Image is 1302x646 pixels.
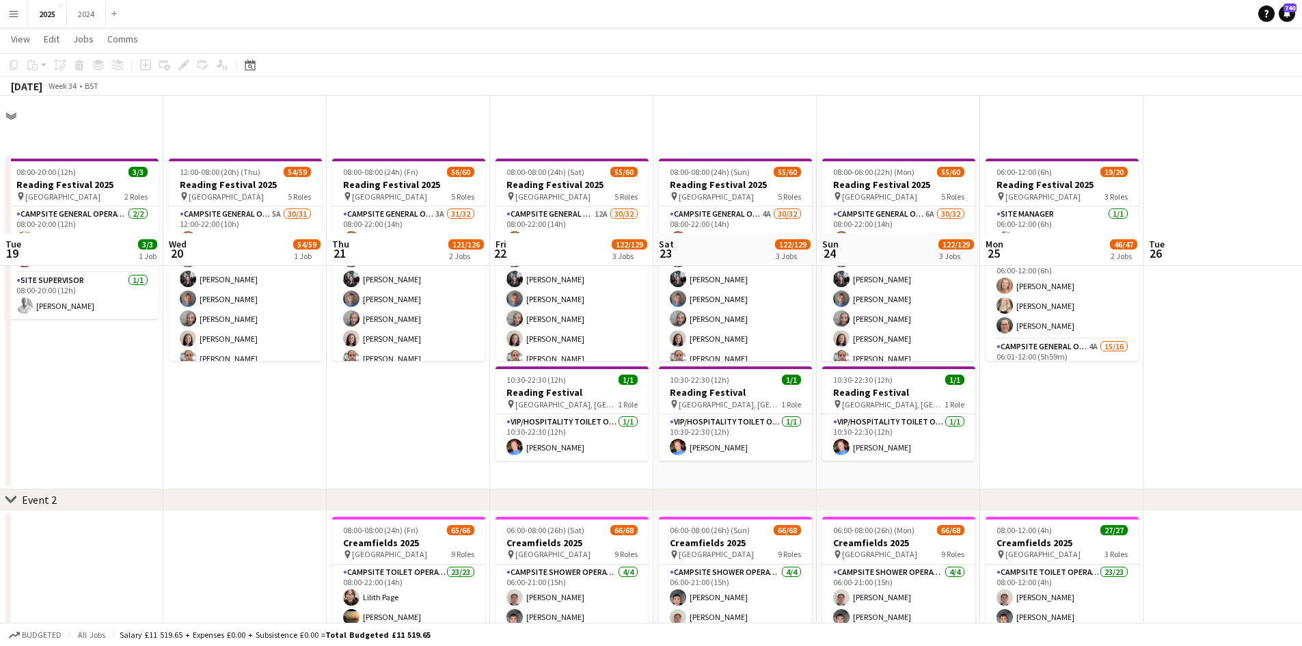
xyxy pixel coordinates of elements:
a: Comms [102,30,144,48]
span: 3 Roles [1104,549,1128,559]
app-job-card: 12:00-08:00 (20h) (Thu)54/59Reading Festival 2025 [GEOGRAPHIC_DATA]5 RolesCampsite General Operat... [169,159,322,361]
h3: Creamfields 2025 [659,537,812,549]
app-job-card: 10:30-22:30 (12h)1/1Reading Festival [GEOGRAPHIC_DATA], [GEOGRAPHIC_DATA]1 RoleVIP/Hospitality To... [659,366,812,461]
button: Budgeted [7,628,64,643]
app-job-card: 08:00-08:00 (24h) (Fri)56/60Reading Festival 2025 [GEOGRAPHIC_DATA]5 RolesCampsite General Operat... [332,159,485,361]
h3: Reading Festival [659,386,812,399]
h3: Reading Festival 2025 [986,178,1139,191]
span: 5 Roles [778,191,801,202]
div: 1 Job [139,251,157,261]
span: 06:00-08:00 (26h) (Mon) [833,525,914,535]
span: 122/129 [775,239,811,250]
span: [GEOGRAPHIC_DATA], [GEOGRAPHIC_DATA] [842,399,945,409]
span: 12:00-08:00 (20h) (Thu) [180,167,260,177]
span: Comms [107,33,138,45]
h3: Reading Festival 2025 [659,178,812,191]
h3: Reading Festival [496,386,649,399]
span: [GEOGRAPHIC_DATA] [842,549,917,559]
span: Week 34 [45,81,79,91]
span: 9 Roles [614,549,638,559]
span: 3 Roles [1104,191,1128,202]
span: 08:00-08:00 (24h) (Fri) [343,167,418,177]
button: 2024 [67,1,106,27]
span: 1/1 [619,375,638,385]
app-card-role: VIP/Hospitality Toilet Operative1/110:30-22:30 (12h)[PERSON_NAME] [496,414,649,461]
span: Sun [822,238,839,250]
span: 08:00-08:00 (24h) (Sat) [506,167,584,177]
span: Tue [1149,238,1165,250]
span: 26 [1147,245,1165,261]
span: 08:00-12:00 (4h) [996,525,1052,535]
span: 740 [1284,3,1297,12]
span: [GEOGRAPHIC_DATA] [679,549,754,559]
app-card-role: VIP/Hospitality Toilet Operative1/110:30-22:30 (12h)[PERSON_NAME] [659,414,812,461]
span: 1/1 [945,375,964,385]
span: [GEOGRAPHIC_DATA] [189,191,264,202]
span: 55/60 [774,167,801,177]
span: [GEOGRAPHIC_DATA] [679,191,754,202]
span: 1/1 [782,375,801,385]
span: Sat [659,238,674,250]
h3: Reading Festival 2025 [5,178,159,191]
span: 5 Roles [288,191,311,202]
span: 27/27 [1100,525,1128,535]
div: 08:00-08:00 (24h) (Sat)55/60Reading Festival 2025 [GEOGRAPHIC_DATA]5 RolesCampsite General Operat... [496,159,649,361]
span: 22 [493,245,506,261]
span: 122/129 [938,239,974,250]
span: 3/3 [138,239,157,250]
app-job-card: 08:00-20:00 (12h)3/3Reading Festival 2025 [GEOGRAPHIC_DATA]2 RolesCampsite General Operative2/208... [5,159,159,319]
h3: Reading Festival 2025 [332,178,485,191]
span: 06:00-08:00 (26h) (Sat) [506,525,584,535]
span: 54/59 [293,239,321,250]
span: 08:00-08:00 (24h) (Fri) [343,525,418,535]
span: Fri [496,238,506,250]
span: [GEOGRAPHIC_DATA], [GEOGRAPHIC_DATA] [679,399,781,409]
app-card-role: Site Manager1/106:00-12:00 (6h)[PERSON_NAME] [986,206,1139,253]
span: Total Budgeted £11 519.65 [325,630,431,640]
a: Edit [38,30,65,48]
span: 2 Roles [124,191,148,202]
span: 9 Roles [778,549,801,559]
app-card-role: VIP/Hospitality Toilet Operative1/110:30-22:30 (12h)[PERSON_NAME] [822,414,975,461]
span: [GEOGRAPHIC_DATA] [1005,549,1081,559]
div: 06:00-12:00 (6h)19/20Reading Festival 2025 [GEOGRAPHIC_DATA]3 RolesSite Manager1/106:00-12:00 (6h... [986,159,1139,361]
span: 20 [167,245,187,261]
span: 08:00-20:00 (12h) [16,167,76,177]
span: 19/20 [1100,167,1128,177]
span: Wed [169,238,187,250]
button: 2025 [28,1,67,27]
div: Event 2 [22,493,57,507]
div: 10:30-22:30 (12h)1/1Reading Festival [GEOGRAPHIC_DATA], [GEOGRAPHIC_DATA]1 RoleVIP/Hospitality To... [496,366,649,461]
span: 55/60 [610,167,638,177]
a: 740 [1279,5,1295,22]
div: 3 Jobs [612,251,647,261]
span: Jobs [73,33,94,45]
span: 5 Roles [614,191,638,202]
h3: Creamfields 2025 [332,537,485,549]
div: 3 Jobs [776,251,810,261]
div: 2 Jobs [1111,251,1137,261]
app-job-card: 08:00-06:00 (22h) (Mon)55/60Reading Festival 2025 [GEOGRAPHIC_DATA]5 RolesCampsite General Operat... [822,159,975,361]
span: 08:00-08:00 (24h) (Sun) [670,167,750,177]
h3: Reading Festival 2025 [169,178,322,191]
span: 56/60 [447,167,474,177]
span: 66/68 [937,525,964,535]
span: 23 [657,245,674,261]
span: 55/60 [937,167,964,177]
span: [GEOGRAPHIC_DATA] [515,549,591,559]
span: 10:30-22:30 (12h) [670,375,729,385]
span: 19 [3,245,21,261]
span: Mon [986,238,1003,250]
span: Budgeted [22,630,62,640]
span: 1 Role [945,399,964,409]
span: 08:00-06:00 (22h) (Mon) [833,167,914,177]
app-job-card: 10:30-22:30 (12h)1/1Reading Festival [GEOGRAPHIC_DATA], [GEOGRAPHIC_DATA]1 RoleVIP/Hospitality To... [822,366,975,461]
span: All jobs [75,630,108,640]
h3: Reading Festival [822,386,975,399]
span: 122/129 [612,239,647,250]
a: Jobs [68,30,99,48]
